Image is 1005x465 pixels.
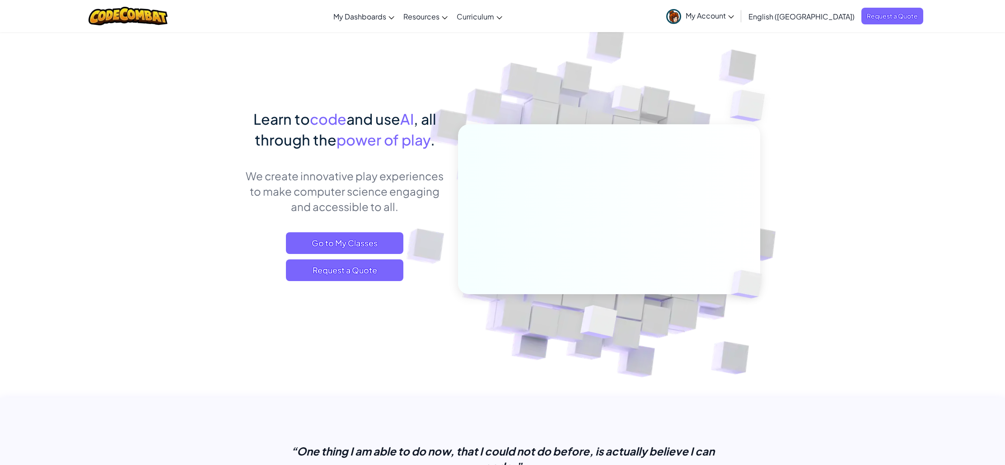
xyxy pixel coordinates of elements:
a: Go to My Classes [286,232,403,254]
a: Curriculum [452,4,507,28]
span: code [310,110,346,128]
img: Overlap cubes [594,67,659,135]
a: Request a Quote [861,8,923,24]
span: My Dashboards [333,12,386,21]
img: Overlap cubes [712,68,790,144]
span: Resources [403,12,439,21]
img: CodeCombat logo [89,7,168,25]
span: Learn to [253,110,310,128]
span: My Account [686,11,734,20]
a: My Dashboards [329,4,399,28]
span: AI [400,110,414,128]
span: . [430,131,435,149]
p: We create innovative play experiences to make computer science engaging and accessible to all. [245,168,444,214]
span: English ([GEOGRAPHIC_DATA]) [748,12,855,21]
img: Overlap cubes [715,251,783,317]
span: power of play [337,131,430,149]
span: and use [346,110,400,128]
a: English ([GEOGRAPHIC_DATA]) [744,4,859,28]
img: avatar [666,9,681,24]
a: Resources [399,4,452,28]
a: My Account [662,2,739,30]
img: Overlap cubes [558,286,639,361]
a: Request a Quote [286,259,403,281]
span: Curriculum [457,12,494,21]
